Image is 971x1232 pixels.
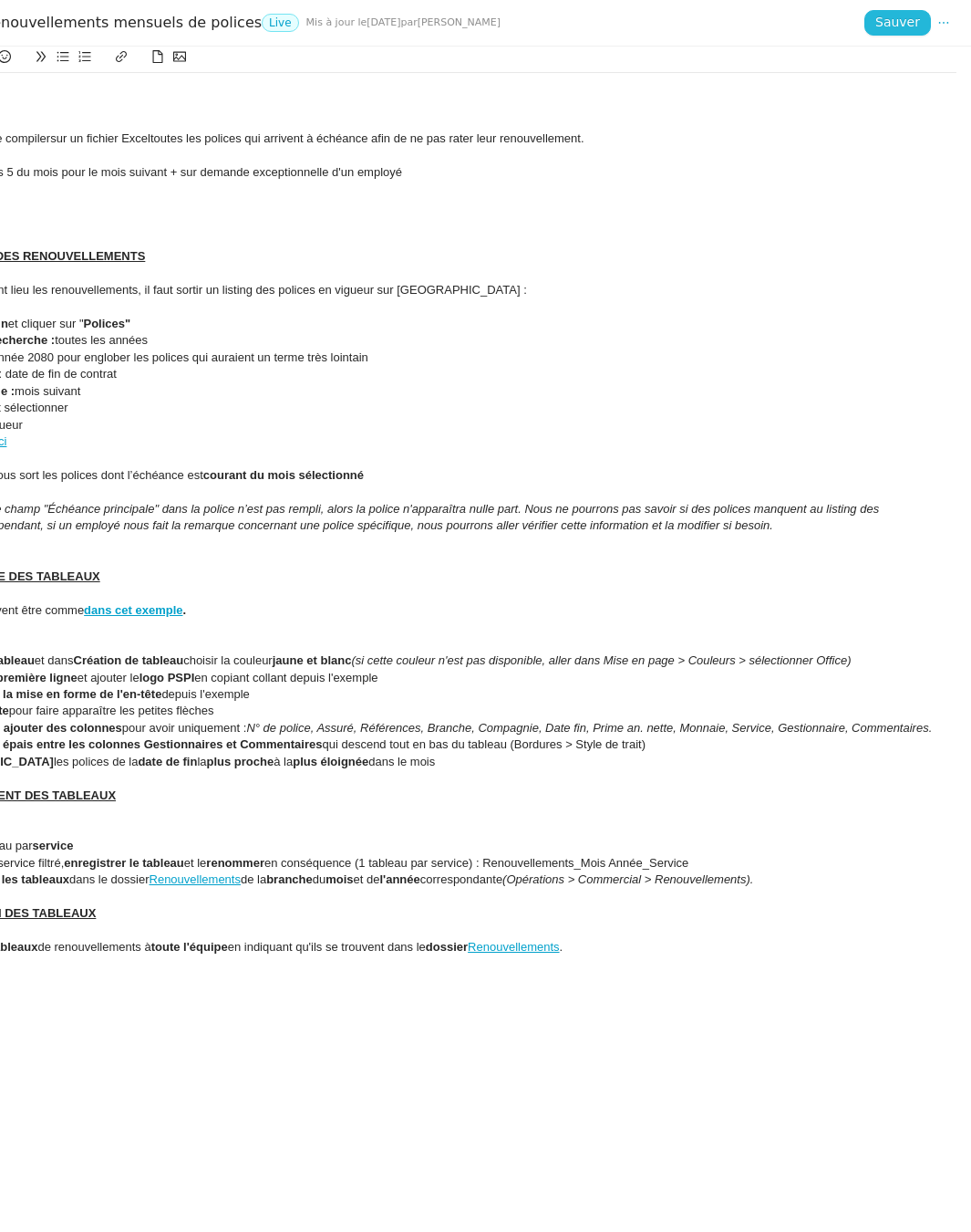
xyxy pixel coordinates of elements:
em: (si cette couleur n'est pas disponible, aller dans Mise en page > Couleurs > sélectionner Office) [351,653,851,667]
strong: branche [266,872,313,886]
a: Renouvellements [150,872,241,886]
em: (Opérations > Commercial > Renouvellements). [502,872,753,886]
strong: logo PSPI [139,671,195,684]
button: Sauver [864,10,931,36]
strong: service [33,839,74,852]
span: toutes les polices qui arrivent à échéance [150,131,367,145]
span: Mis à jour le [306,16,367,28]
strong: renommer [206,856,264,870]
a: Renouvellements [468,940,559,954]
strong: plus proche [207,755,274,768]
strong: dossier [426,940,468,954]
strong: date de fin [138,755,197,768]
strong: l'année [379,872,419,886]
a: dans cet exemple [84,603,182,617]
strong: jaune et blanc [273,653,352,667]
strong: Création de tableau [74,653,184,667]
strong: . [183,603,187,617]
span: [DATE] [PERSON_NAME] [306,13,501,33]
nz-tag: Live [262,14,299,32]
strong: toute l'équipe [151,940,228,954]
span: afin de ne pas rater leur renouvellement. [371,131,584,145]
em: N° de police, Assuré, Références, Branche, Compagnie, Date fin, Prime an. nette, Monnaie, Service... [246,721,932,735]
span: par [400,16,417,28]
strong: Polices" [84,317,131,330]
span: Sauver [875,12,920,33]
strong: courant du mois sélectionné [203,468,364,482]
strong: mois [325,872,353,886]
strong: enregistrer le tableau [64,856,184,870]
strong: plus éloignée [293,755,368,768]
